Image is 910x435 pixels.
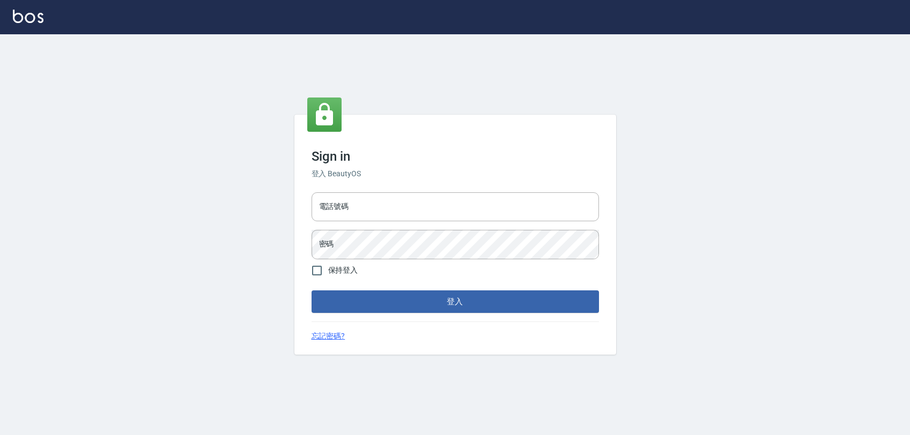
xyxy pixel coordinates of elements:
h3: Sign in [312,149,599,164]
button: 登入 [312,290,599,313]
a: 忘記密碼? [312,331,345,342]
span: 保持登入 [328,265,358,276]
h6: 登入 BeautyOS [312,168,599,179]
img: Logo [13,10,43,23]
